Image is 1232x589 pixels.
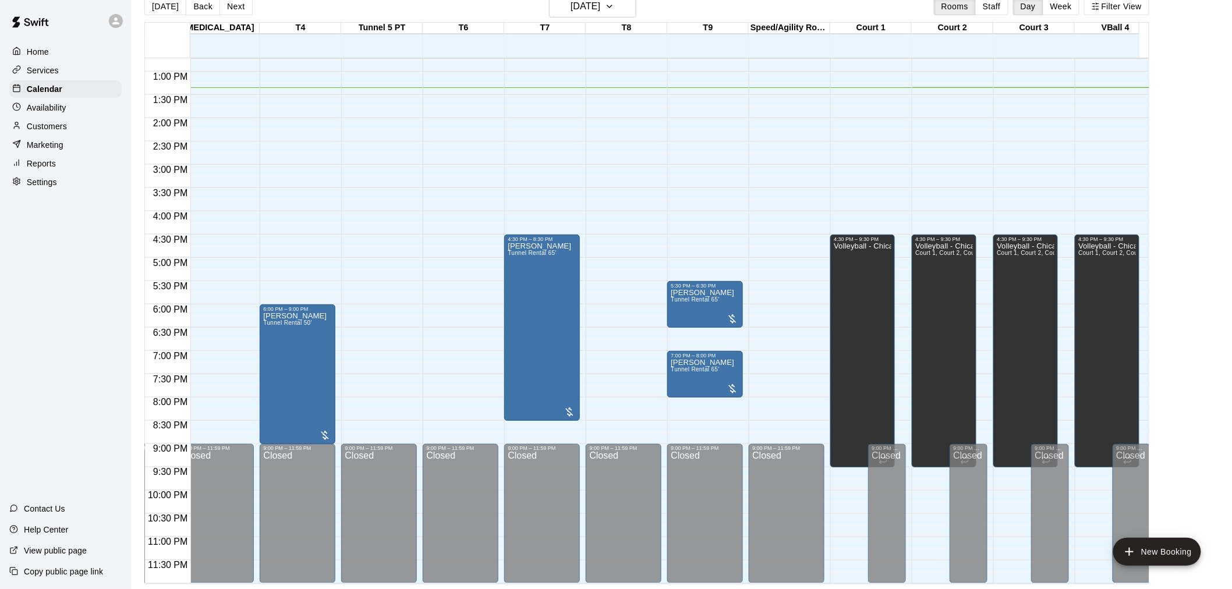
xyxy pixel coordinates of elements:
div: 9:00 PM – 11:59 PM: Closed [586,444,661,583]
div: 9:00 PM – 11:59 PM: Closed [749,444,824,583]
div: Closed [345,452,413,587]
div: 9:00 PM – 11:59 PM [953,446,984,452]
div: 9:00 PM – 11:59 PM [589,446,658,452]
span: Court 1, Court 2, Court 3, VBall 4 [1078,250,1170,256]
div: 9:00 PM – 11:59 PM [1035,446,1065,452]
span: 8:00 PM [150,398,191,407]
p: View public page [24,545,87,556]
div: 9:00 PM – 11:59 PM [872,446,902,452]
span: 1:00 PM [150,72,191,81]
div: Closed [1035,452,1065,587]
div: 9:00 PM – 11:59 PM [345,446,413,452]
span: 6:00 PM [150,304,191,314]
span: 7:30 PM [150,374,191,384]
a: Marketing [9,136,122,154]
div: 9:00 PM – 11:59 PM: Closed [341,444,417,583]
div: Court 1 [830,23,912,34]
div: Court 2 [912,23,993,34]
div: Court 3 [993,23,1075,34]
span: 11:30 PM [145,560,190,570]
div: 9:00 PM – 11:59 PM [426,446,495,452]
p: Copy public page link [24,566,103,577]
div: Closed [182,452,250,587]
div: Closed [589,452,658,587]
div: 9:00 PM – 11:59 PM: Closed [667,444,743,583]
p: Help Center [24,524,68,535]
div: Closed [671,452,739,587]
div: Closed [752,452,821,587]
div: 7:00 PM – 8:00 PM [671,353,739,359]
span: Tunnel Rental 65' [671,366,719,372]
div: 9:00 PM – 11:59 PM [1116,446,1147,452]
div: T8 [586,23,667,34]
div: 6:00 PM – 9:00 PM [263,306,332,312]
div: Availability [9,99,122,116]
p: Reports [27,158,56,169]
div: 9:00 PM – 11:59 PM: Closed [950,444,987,583]
span: 11:00 PM [145,537,190,547]
div: 9:00 PM – 11:59 PM [752,446,821,452]
div: 4:30 PM – 9:30 PM [915,236,973,242]
p: Contact Us [24,503,65,515]
div: Closed [508,452,576,587]
p: Settings [27,176,57,188]
a: Customers [9,118,122,135]
div: VBall 4 [1075,23,1156,34]
a: Reports [9,155,122,172]
div: 9:00 PM – 11:59 PM [263,446,332,452]
div: 9:00 PM – 11:59 PM: Closed [423,444,498,583]
button: add [1113,538,1201,566]
div: 4:30 PM – 9:30 PM: Volleyball - Chicago Elite [993,235,1058,467]
div: Tunnel 5 PT [341,23,423,34]
span: 2:00 PM [150,118,191,128]
span: 5:00 PM [150,258,191,268]
div: Closed [426,452,495,587]
div: Closed [1116,452,1147,587]
span: 6:30 PM [150,328,191,338]
div: T9 [667,23,749,34]
div: 9:00 PM – 11:59 PM: Closed [1031,444,1069,583]
span: 4:30 PM [150,235,191,244]
div: 9:00 PM – 11:59 PM: Closed [1113,444,1150,583]
div: 7:00 PM – 8:00 PM: Steven salvino [667,351,743,398]
a: Services [9,62,122,79]
span: Tunnel Rental 50' [263,320,311,326]
span: 7:00 PM [150,351,191,361]
span: 3:30 PM [150,188,191,198]
div: 5:30 PM – 6:30 PM: Steven salvino [667,281,743,328]
span: 4:00 PM [150,211,191,221]
div: 4:30 PM – 8:30 PM [508,236,576,242]
span: 2:30 PM [150,141,191,151]
span: Court 1, Court 2, Court 3, VBall 4 [997,250,1089,256]
div: 6:00 PM – 9:00 PM: Pete Catizone [260,304,335,444]
div: 9:00 PM – 11:59 PM [671,446,739,452]
p: Services [27,65,59,76]
div: 9:00 PM – 11:59 PM [508,446,576,452]
span: Tunnel Rental 65' [508,250,556,256]
span: 9:00 PM [150,444,191,454]
div: 9:00 PM – 11:59 PM: Closed [178,444,254,583]
div: [MEDICAL_DATA] [178,23,260,34]
div: 4:30 PM – 9:30 PM [834,236,891,242]
p: Marketing [27,139,63,151]
div: Home [9,43,122,61]
div: 4:30 PM – 9:30 PM: Volleyball - Chicago Elite [1075,235,1139,467]
span: Court 1, Court 2, Court 3, VBall 4 [915,250,1007,256]
span: 1:30 PM [150,95,191,105]
div: Closed [872,452,902,587]
span: 5:30 PM [150,281,191,291]
div: Closed [953,452,984,587]
div: 4:30 PM – 9:30 PM: Volleyball - Chicago Elite [830,235,895,467]
a: Calendar [9,80,122,98]
div: Closed [263,452,332,587]
p: Home [27,46,49,58]
p: Customers [27,120,67,132]
div: T6 [423,23,504,34]
div: 4:30 PM – 9:30 PM [1078,236,1136,242]
span: 10:30 PM [145,514,190,524]
a: Settings [9,173,122,191]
